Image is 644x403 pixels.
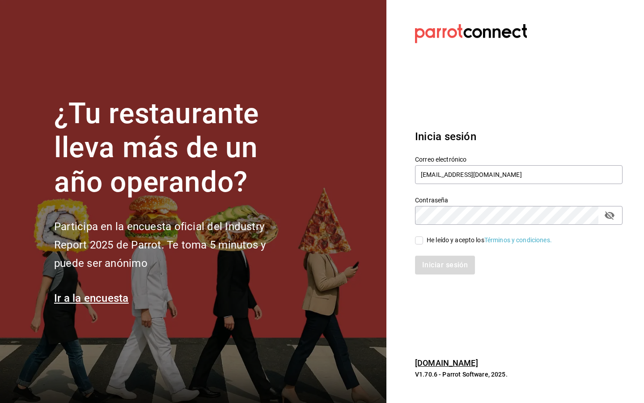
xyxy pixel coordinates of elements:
label: Contraseña [415,197,623,203]
input: Ingresa tu correo electrónico [415,165,623,184]
div: He leído y acepto los [427,236,552,245]
h3: Inicia sesión [415,129,623,145]
p: V1.70.6 - Parrot Software, 2025. [415,370,623,379]
a: Ir a la encuesta [54,292,129,304]
label: Correo electrónico [415,156,623,162]
a: Términos y condiciones. [484,236,552,244]
h2: Participa en la encuesta oficial del Industry Report 2025 de Parrot. Te toma 5 minutos y puede se... [54,218,296,272]
a: [DOMAIN_NAME] [415,358,478,368]
button: passwordField [602,208,617,223]
h1: ¿Tu restaurante lleva más de un año operando? [54,97,296,200]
